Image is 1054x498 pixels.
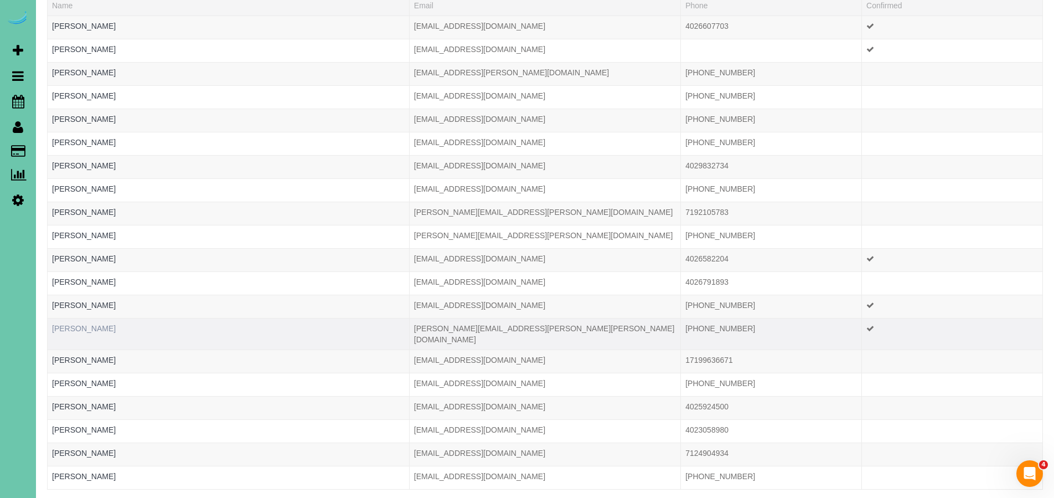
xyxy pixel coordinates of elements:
td: Phone [681,85,862,109]
a: [PERSON_NAME] [52,45,116,54]
td: Name [48,155,410,178]
td: Name [48,132,410,155]
a: [PERSON_NAME] [52,22,116,30]
div: Tags [52,32,405,34]
td: Name [48,225,410,248]
td: Confirmed [862,248,1043,271]
td: Confirmed [862,419,1043,443]
td: Email [409,109,680,132]
td: Name [48,178,410,202]
td: Phone [681,62,862,85]
td: Confirmed [862,202,1043,225]
td: Confirmed [862,466,1043,489]
div: Tags [52,171,405,174]
td: Confirmed [862,132,1043,155]
div: Tags [52,218,405,220]
div: Tags [52,78,405,81]
a: [PERSON_NAME] [52,472,116,481]
td: Email [409,373,680,396]
td: Confirmed [862,350,1043,373]
div: Tags [52,311,405,314]
td: Phone [681,225,862,248]
td: Email [409,350,680,373]
div: Tags [52,459,405,461]
td: Phone [681,373,862,396]
div: Tags [52,148,405,151]
a: [PERSON_NAME] [52,425,116,434]
td: Phone [681,132,862,155]
a: [PERSON_NAME] [52,324,116,333]
div: Tags [52,366,405,368]
td: Confirmed [862,443,1043,466]
a: [PERSON_NAME] [52,161,116,170]
td: Phone [681,16,862,39]
td: Confirmed [862,295,1043,318]
td: Confirmed [862,62,1043,85]
a: [PERSON_NAME] [52,115,116,124]
td: Email [409,419,680,443]
td: Name [48,396,410,419]
td: Email [409,155,680,178]
td: Phone [681,443,862,466]
a: [PERSON_NAME] [52,402,116,411]
td: Confirmed [862,85,1043,109]
td: Name [48,16,410,39]
td: Name [48,109,410,132]
a: [PERSON_NAME] [52,208,116,217]
td: Confirmed [862,318,1043,350]
td: Confirmed [862,16,1043,39]
td: Phone [681,350,862,373]
td: Confirmed [862,155,1043,178]
td: Email [409,39,680,62]
td: Email [409,295,680,318]
span: 4 [1039,460,1048,469]
td: Phone [681,318,862,350]
td: Name [48,248,410,271]
td: Phone [681,271,862,295]
div: Tags [52,55,405,58]
td: Name [48,466,410,489]
td: Name [48,39,410,62]
td: Name [48,295,410,318]
div: Tags [52,389,405,392]
td: Name [48,350,410,373]
td: Name [48,373,410,396]
td: Name [48,62,410,85]
a: [PERSON_NAME] [52,254,116,263]
td: Email [409,225,680,248]
div: Tags [52,482,405,485]
td: Email [409,396,680,419]
td: Confirmed [862,109,1043,132]
a: [PERSON_NAME] [52,184,116,193]
td: Email [409,248,680,271]
td: Phone [681,295,862,318]
td: Confirmed [862,373,1043,396]
td: Name [48,318,410,350]
td: Phone [681,178,862,202]
td: Email [409,132,680,155]
td: Name [48,85,410,109]
iframe: Intercom live chat [1016,460,1043,487]
td: Confirmed [862,271,1043,295]
a: [PERSON_NAME] [52,278,116,286]
div: Tags [52,241,405,244]
td: Phone [681,419,862,443]
a: [PERSON_NAME] [52,231,116,240]
td: Email [409,178,680,202]
td: Confirmed [862,178,1043,202]
img: Automaid Logo [7,11,29,27]
td: Email [409,318,680,350]
td: Phone [681,248,862,271]
td: Name [48,271,410,295]
td: Name [48,202,410,225]
td: Email [409,16,680,39]
div: Tags [52,101,405,104]
td: Name [48,419,410,443]
div: Tags [52,264,405,267]
td: Email [409,466,680,489]
td: Phone [681,466,862,489]
a: [PERSON_NAME] [52,91,116,100]
div: Tags [52,435,405,438]
td: Email [409,202,680,225]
